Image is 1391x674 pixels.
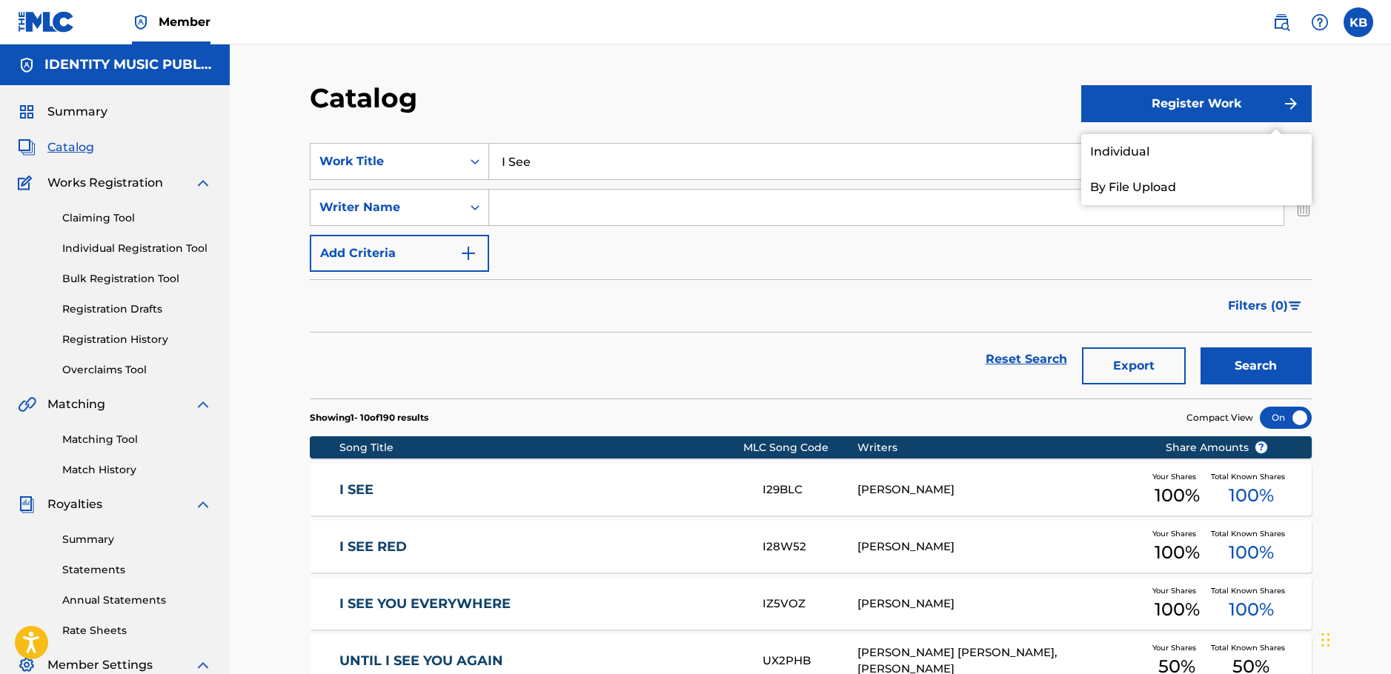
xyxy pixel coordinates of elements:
[1081,85,1312,122] button: Register Work
[1295,189,1312,226] img: Delete Criterion
[857,481,1143,498] div: [PERSON_NAME]
[1155,482,1200,509] span: 100 %
[62,462,212,478] a: Match History
[62,562,212,578] a: Statements
[857,440,1143,456] div: Writers
[1219,287,1312,324] button: Filters (0)
[1266,7,1296,37] a: Public Search
[978,343,1075,376] a: Reset Search
[310,143,1312,398] form: Search Form
[18,103,107,121] a: SummarySummary
[1321,618,1330,662] div: Drag
[18,656,36,674] img: Member Settings
[1081,134,1312,170] a: Individual
[1229,482,1274,509] span: 100 %
[310,81,425,115] h2: Catalog
[194,396,212,413] img: expand
[310,411,428,424] p: Showing 1 - 10 of 190 results
[1289,301,1301,310] img: filter
[1166,440,1268,456] span: Share Amounts
[18,496,36,513] img: Royalties
[132,13,150,31] img: Top Rightsholder
[1155,539,1200,566] span: 100 %
[62,623,212,638] a: Rate Sheets
[339,440,743,456] div: Song Title
[62,332,212,347] a: Registration History
[62,271,212,287] a: Bulk Registration Tool
[18,396,36,413] img: Matching
[62,301,212,317] a: Registration Drafts
[1317,603,1391,674] iframe: Chat Widget
[1229,539,1274,566] span: 100 %
[62,593,212,608] a: Annual Statements
[1228,297,1288,315] span: Filters ( 0 )
[1311,13,1329,31] img: help
[62,210,212,226] a: Claiming Tool
[1211,585,1291,596] span: Total Known Shares
[1152,471,1202,482] span: Your Shares
[1305,7,1335,37] div: Help
[47,103,107,121] span: Summary
[1211,471,1291,482] span: Total Known Shares
[763,538,857,555] div: I28W52
[1349,444,1391,563] iframe: Resource Center
[47,396,105,413] span: Matching
[1201,347,1312,384] button: Search
[1081,170,1312,205] a: By File Upload
[194,174,212,192] img: expand
[159,13,210,30] span: Member
[1211,642,1291,653] span: Total Known Shares
[194,496,212,513] img: expand
[339,653,743,670] a: UNTIL I SEE YOU AGAIN
[763,481,857,498] div: I29BLC
[1152,528,1202,539] span: Your Shares
[319,153,453,170] div: Work Title
[857,595,1143,613] div: [PERSON_NAME]
[62,241,212,256] a: Individual Registration Tool
[339,481,743,498] a: I SEE
[763,653,857,670] div: UX2PHB
[62,362,212,378] a: Overclaims Tool
[18,174,37,192] img: Works Registration
[18,139,36,156] img: Catalog
[1255,441,1267,453] span: ?
[310,235,489,272] button: Add Criteria
[1082,347,1186,384] button: Export
[1211,528,1291,539] span: Total Known Shares
[459,244,477,262] img: 9d2ae6d4665cec9f34b9.svg
[18,11,75,33] img: MLC Logo
[857,538,1143,555] div: [PERSON_NAME]
[194,656,212,674] img: expand
[47,496,102,513] span: Royalties
[47,656,153,674] span: Member Settings
[47,174,163,192] span: Works Registration
[44,56,212,73] h5: IDENTITY MUSIC PUBLISHING
[1152,642,1202,653] span: Your Shares
[62,532,212,547] a: Summary
[339,538,743,555] a: I SEE RED
[18,103,36,121] img: Summary
[763,595,857,613] div: IZ5VOZ
[743,440,857,456] div: MLC Song Code
[319,198,453,216] div: Writer Name
[1186,411,1253,424] span: Compact View
[1272,13,1290,31] img: search
[1152,585,1202,596] span: Your Shares
[18,139,94,156] a: CatalogCatalog
[18,56,36,74] img: Accounts
[47,139,94,156] span: Catalog
[1282,95,1300,113] img: f7272a7cc735f4ea7f67.svg
[1155,596,1200,623] span: 100 %
[339,595,743,613] a: I SEE YOU EVERYWHERE
[62,432,212,447] a: Matching Tool
[1344,7,1373,37] div: User Menu
[1229,596,1274,623] span: 100 %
